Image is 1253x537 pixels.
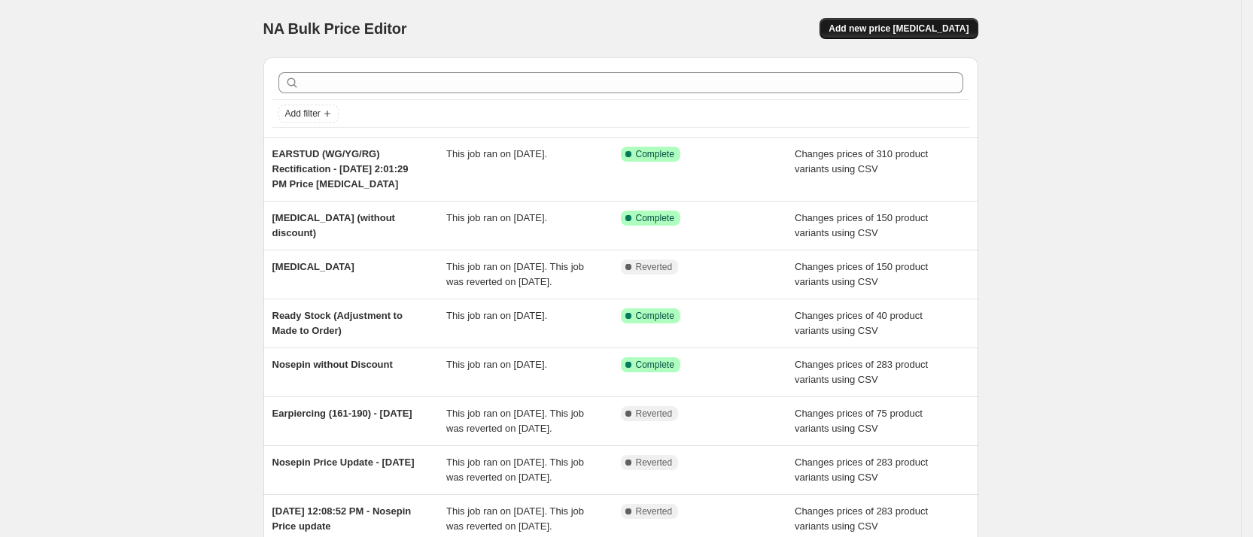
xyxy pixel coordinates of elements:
span: Nosepin Price Update - [DATE] [272,457,415,468]
span: This job ran on [DATE]. This job was reverted on [DATE]. [446,505,584,532]
span: Changes prices of 283 product variants using CSV [795,457,928,483]
span: This job ran on [DATE]. [446,359,547,370]
span: Changes prices of 75 product variants using CSV [795,408,923,434]
span: This job ran on [DATE]. This job was reverted on [DATE]. [446,261,584,287]
span: Nosepin without Discount [272,359,393,370]
span: NA Bulk Price Editor [263,20,407,37]
span: This job ran on [DATE]. [446,310,547,321]
button: Add filter [278,105,339,123]
span: Changes prices of 150 product variants using CSV [795,212,928,238]
span: Add filter [285,108,321,120]
span: Add new price [MEDICAL_DATA] [829,23,969,35]
span: Complete [636,359,674,371]
span: This job ran on [DATE]. [446,148,547,159]
span: EARSTUD (WG/YG/RG) Rectification - [DATE] 2:01:29 PM Price [MEDICAL_DATA] [272,148,409,190]
span: This job ran on [DATE]. This job was reverted on [DATE]. [446,457,584,483]
span: Reverted [636,505,673,517]
span: Earpiercing (161-190) - [DATE] [272,408,412,419]
span: This job ran on [DATE]. [446,212,547,223]
span: Changes prices of 150 product variants using CSV [795,261,928,287]
span: Changes prices of 283 product variants using CSV [795,505,928,532]
span: [DATE] 12:08:52 PM - Nosepin Price update [272,505,412,532]
span: Complete [636,310,674,322]
span: Reverted [636,261,673,273]
span: [MEDICAL_DATA] [272,261,354,272]
button: Add new price [MEDICAL_DATA] [820,18,978,39]
span: Changes prices of 310 product variants using CSV [795,148,928,174]
span: Reverted [636,408,673,420]
span: Reverted [636,457,673,469]
span: This job ran on [DATE]. This job was reverted on [DATE]. [446,408,584,434]
span: [MEDICAL_DATA] (without discount) [272,212,395,238]
span: Complete [636,212,674,224]
span: Complete [636,148,674,160]
span: Ready Stock (Adjustment to Made to Order) [272,310,403,336]
span: Changes prices of 40 product variants using CSV [795,310,923,336]
span: Changes prices of 283 product variants using CSV [795,359,928,385]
